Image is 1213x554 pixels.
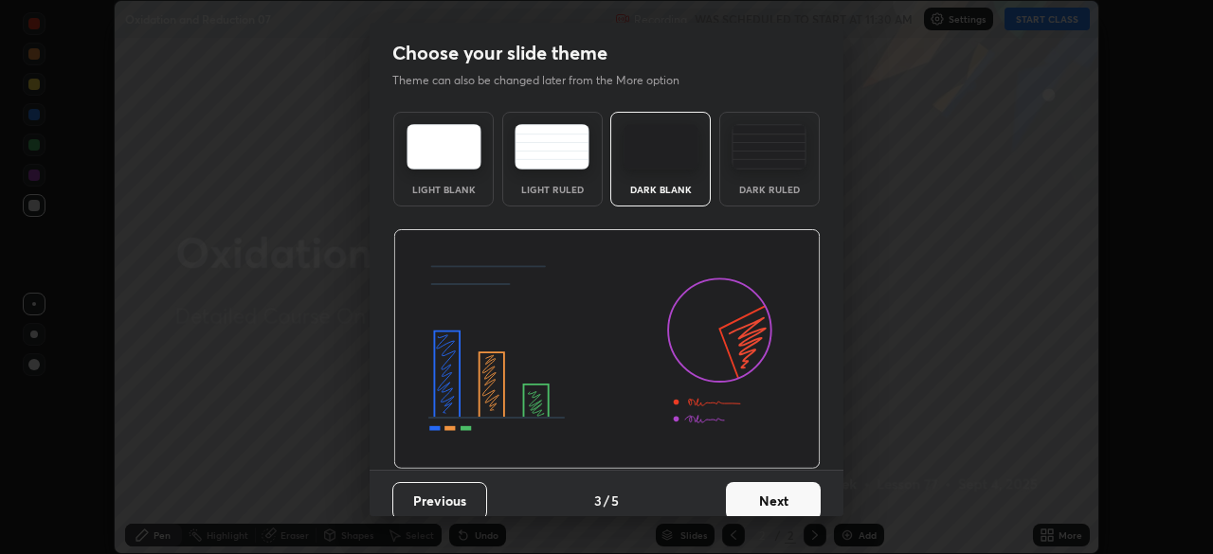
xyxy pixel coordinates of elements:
div: Light Ruled [515,185,590,194]
img: lightTheme.e5ed3b09.svg [407,124,481,170]
h2: Choose your slide theme [392,41,607,65]
p: Theme can also be changed later from the More option [392,72,699,89]
img: darkTheme.f0cc69e5.svg [624,124,698,170]
div: Dark Blank [623,185,698,194]
div: Dark Ruled [732,185,807,194]
h4: 3 [594,491,602,510]
div: Light Blank [406,185,481,194]
h4: 5 [611,491,619,510]
button: Previous [392,482,487,520]
h4: / [604,491,609,510]
button: Next [726,482,821,520]
img: lightRuledTheme.5fabf969.svg [515,124,589,170]
img: darkRuledTheme.de295e13.svg [732,124,806,170]
img: darkThemeBanner.d06ce4a2.svg [393,229,821,470]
